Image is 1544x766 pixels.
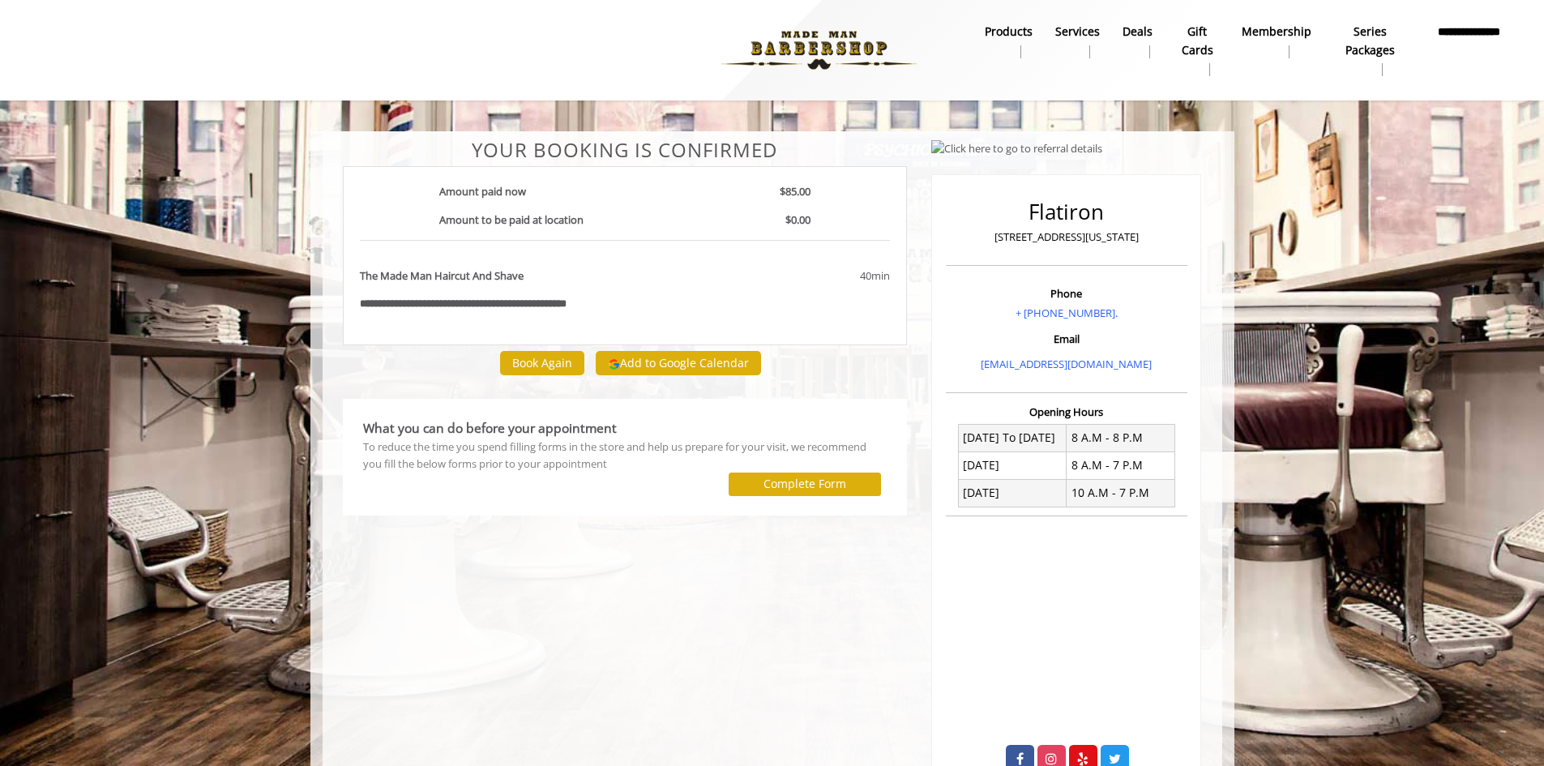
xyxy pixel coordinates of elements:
b: The Made Man Haircut And Shave [360,267,524,285]
a: Series packagesSeries packages [1323,20,1418,80]
a: Gift cardsgift cards [1164,20,1231,80]
button: Complete Form [729,473,881,496]
a: DealsDeals [1111,20,1164,62]
h3: Phone [950,288,1183,299]
b: Series packages [1334,23,1406,59]
td: [DATE] [958,451,1067,479]
img: Made Man Barbershop logo [708,6,930,95]
a: MembershipMembership [1230,20,1323,62]
b: $85.00 [780,184,810,199]
td: [DATE] To [DATE] [958,424,1067,451]
div: 40min [729,267,890,285]
td: 8 A.M - 8 P.M [1067,424,1175,451]
b: Amount paid now [439,184,526,199]
a: [EMAIL_ADDRESS][DOMAIN_NAME] [981,357,1152,371]
img: Click here to go to referral details [931,140,1102,157]
a: Productsproducts [973,20,1044,62]
h3: Email [950,333,1183,344]
b: What you can do before your appointment [363,419,617,437]
center: Your Booking is confirmed [343,139,908,160]
b: $0.00 [785,212,810,227]
button: Add to Google Calendar [596,351,761,375]
div: To reduce the time you spend filling forms in the store and help us prepare for your visit, we re... [363,439,887,473]
a: ServicesServices [1044,20,1111,62]
td: 8 A.M - 7 P.M [1067,451,1175,479]
h2: Flatiron [950,200,1183,224]
button: Book Again [500,351,584,374]
b: Services [1055,23,1100,41]
b: gift cards [1175,23,1220,59]
h3: Opening Hours [946,406,1187,417]
label: Complete Form [763,477,846,490]
b: Amount to be paid at location [439,212,584,227]
p: [STREET_ADDRESS][US_STATE] [950,229,1183,246]
td: [DATE] [958,479,1067,507]
b: Deals [1123,23,1153,41]
td: 10 A.M - 7 P.M [1067,479,1175,507]
b: Membership [1242,23,1311,41]
a: + [PHONE_NUMBER]. [1016,306,1118,320]
b: products [985,23,1033,41]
